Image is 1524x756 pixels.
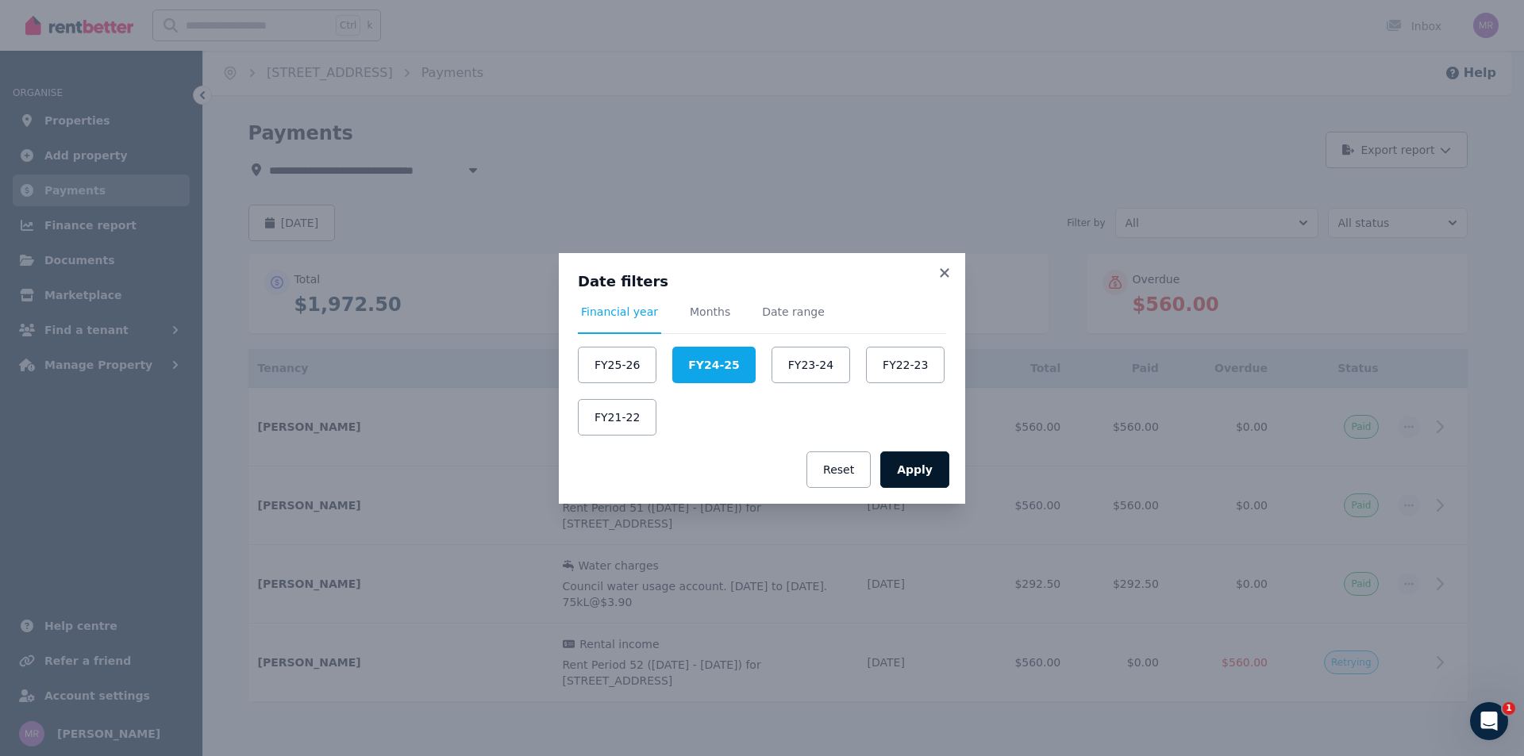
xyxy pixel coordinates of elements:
[806,451,871,488] button: Reset
[690,304,730,320] span: Months
[772,347,850,383] button: FY23-24
[672,347,755,383] button: FY24-25
[578,347,656,383] button: FY25-26
[578,272,946,291] h3: Date filters
[578,304,946,334] nav: Tabs
[880,451,949,488] button: Apply
[1470,702,1508,740] iframe: Intercom live chat
[578,399,656,436] button: FY21-22
[581,304,658,320] span: Financial year
[866,347,945,383] button: FY22-23
[1503,702,1515,715] span: 1
[762,304,825,320] span: Date range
